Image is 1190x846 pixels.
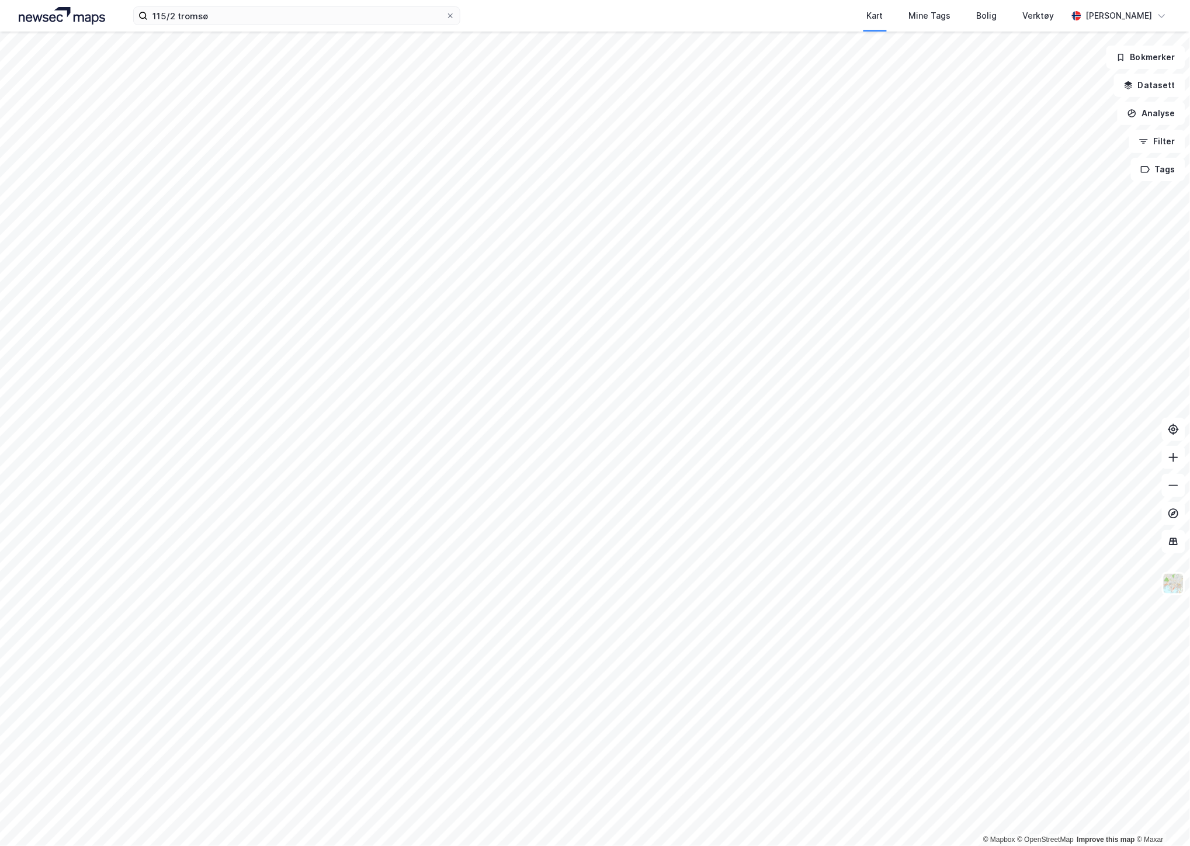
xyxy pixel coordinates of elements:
[19,7,105,25] img: logo.a4113a55bc3d86da70a041830d287a7e.svg
[148,7,446,25] input: Søk på adresse, matrikkel, gårdeiere, leietakere eller personer
[1106,46,1185,69] button: Bokmerker
[1023,9,1054,23] div: Verktøy
[1018,836,1074,844] a: OpenStreetMap
[1129,130,1185,153] button: Filter
[1132,790,1190,846] iframe: Chat Widget
[1132,790,1190,846] div: Kontrollprogram for chat
[1086,9,1153,23] div: [PERSON_NAME]
[867,9,883,23] div: Kart
[983,836,1015,844] a: Mapbox
[1114,74,1185,97] button: Datasett
[977,9,997,23] div: Bolig
[1118,102,1185,125] button: Analyse
[1077,836,1135,844] a: Improve this map
[1163,573,1185,595] img: Z
[1131,158,1185,181] button: Tags
[909,9,951,23] div: Mine Tags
